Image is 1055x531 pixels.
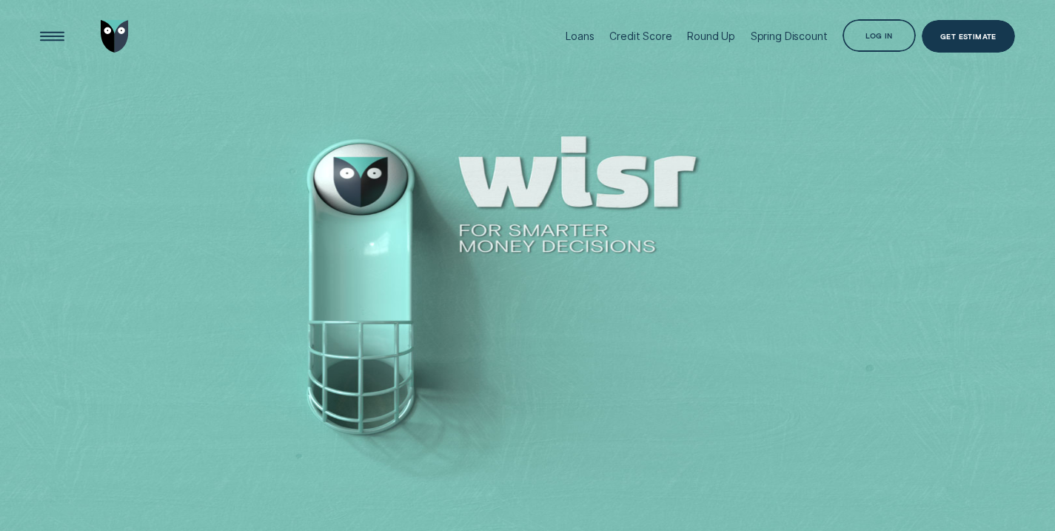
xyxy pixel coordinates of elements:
[922,20,1014,53] a: Get Estimate
[751,30,828,42] div: Spring Discount
[843,19,916,53] button: Log in
[36,20,70,53] button: Open Menu
[101,20,128,53] img: Wisr
[609,30,671,42] div: Credit Score
[687,30,735,42] div: Round Up
[566,30,594,42] div: Loans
